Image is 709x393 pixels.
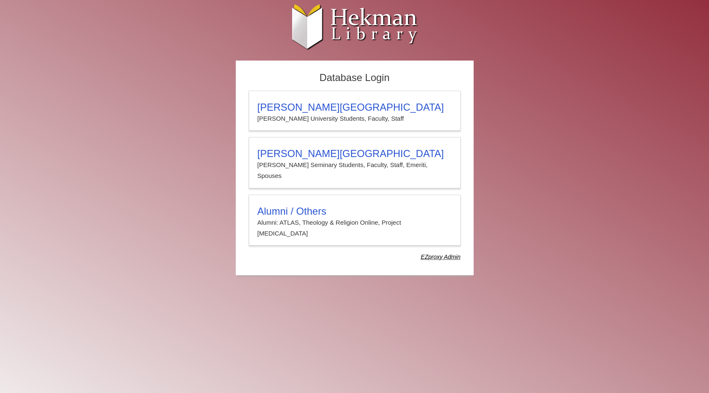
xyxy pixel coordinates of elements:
p: [PERSON_NAME] University Students, Faculty, Staff [257,113,452,124]
a: [PERSON_NAME][GEOGRAPHIC_DATA][PERSON_NAME] University Students, Faculty, Staff [249,91,461,131]
h2: Database Login [245,69,465,86]
dfn: Use Alumni login [421,254,460,260]
p: [PERSON_NAME] Seminary Students, Faculty, Staff, Emeriti, Spouses [257,160,452,182]
h3: Alumni / Others [257,205,452,217]
p: Alumni: ATLAS, Theology & Religion Online, Project [MEDICAL_DATA] [257,217,452,239]
summary: Alumni / OthersAlumni: ATLAS, Theology & Religion Online, Project [MEDICAL_DATA] [257,205,452,239]
h3: [PERSON_NAME][GEOGRAPHIC_DATA] [257,148,452,160]
a: [PERSON_NAME][GEOGRAPHIC_DATA][PERSON_NAME] Seminary Students, Faculty, Staff, Emeriti, Spouses [249,137,461,188]
h3: [PERSON_NAME][GEOGRAPHIC_DATA] [257,101,452,113]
